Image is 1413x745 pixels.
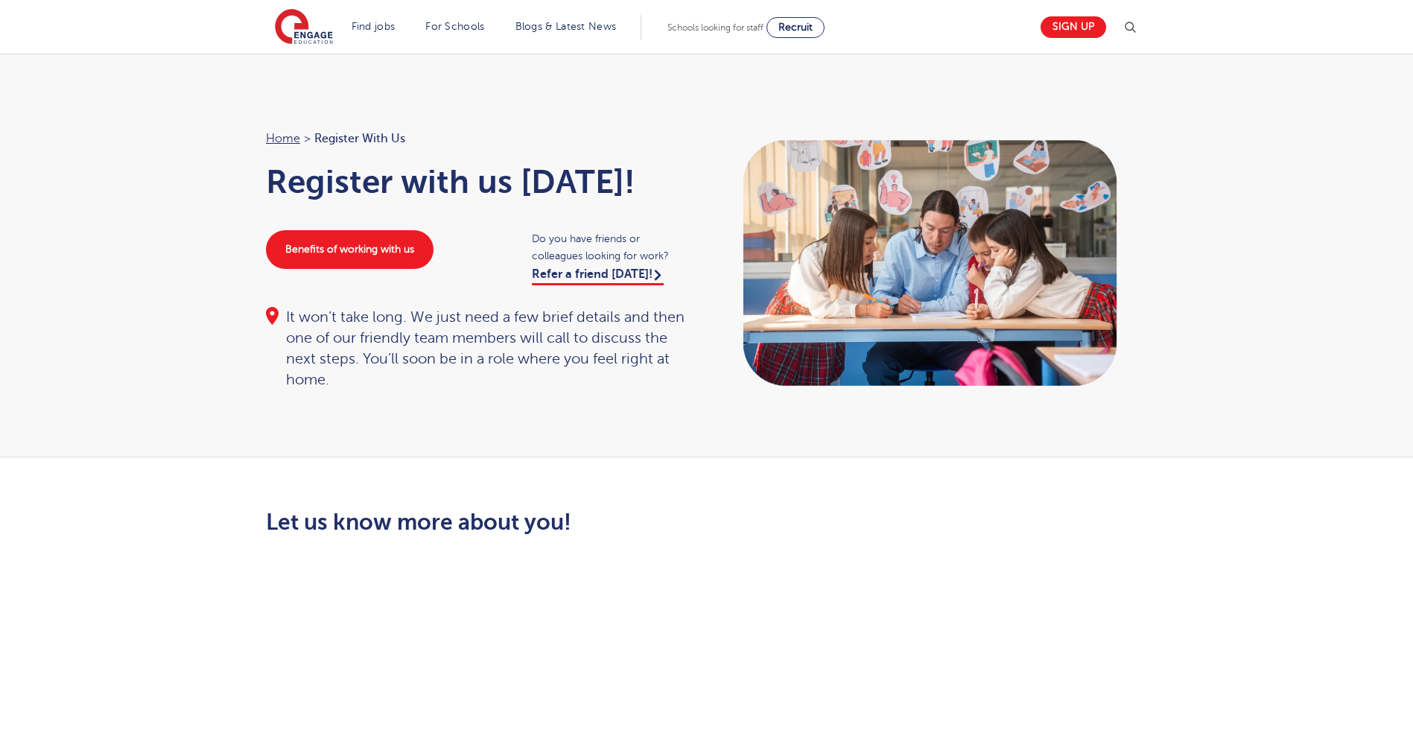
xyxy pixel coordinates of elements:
[766,17,825,38] a: Recruit
[266,510,846,535] h2: Let us know more about you!
[515,21,617,32] a: Blogs & Latest News
[304,132,311,145] span: >
[532,267,664,285] a: Refer a friend [DATE]!
[266,129,692,148] nav: breadcrumb
[667,22,763,33] span: Schools looking for staff
[352,21,396,32] a: Find jobs
[266,230,434,269] a: Benefits of working with us
[314,129,405,148] span: Register with us
[532,230,692,264] span: Do you have friends or colleagues looking for work?
[1041,16,1106,38] a: Sign up
[778,22,813,33] span: Recruit
[275,9,333,46] img: Engage Education
[266,163,692,200] h1: Register with us [DATE]!
[266,132,300,145] a: Home
[425,21,484,32] a: For Schools
[266,307,692,390] div: It won’t take long. We just need a few brief details and then one of our friendly team members wi...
